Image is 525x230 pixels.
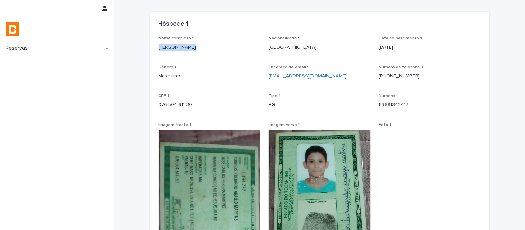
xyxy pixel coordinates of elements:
span: Nacionalidade 1 [269,36,300,40]
p: - [379,130,481,137]
span: Número 1 [379,94,398,98]
p: RG [269,101,371,109]
p: [PERSON_NAME] [159,44,261,51]
p: 63981342417 [379,101,481,109]
p: [GEOGRAPHIC_DATA] [269,44,371,51]
a: [EMAIL_ADDRESS][DOMAIN_NAME] [269,74,347,79]
p: 076.504.611-30 [159,101,261,109]
span: Nome completo 1 [159,36,194,40]
span: Imagem verso 1 [269,123,300,127]
span: Número de telefone 1 [379,65,423,70]
span: Foto 1 [379,123,391,127]
span: Endereço de email 1 [269,65,309,70]
a: [PHONE_NUMBER] [379,74,420,79]
p: [DATE] [379,44,481,51]
span: Data de nascimento 1 [379,36,422,40]
span: Gênero 1 [159,65,176,70]
p: Reservas [3,45,33,52]
span: CPF 1 [159,94,169,98]
span: Tipo 1 [269,94,280,98]
h2: Hóspede 1 [159,20,189,28]
img: zVaNuJHRTjyIjT5M9Xd5 [6,22,19,36]
span: Imagem frente 1 [159,123,191,127]
p: Masculino [159,73,261,80]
